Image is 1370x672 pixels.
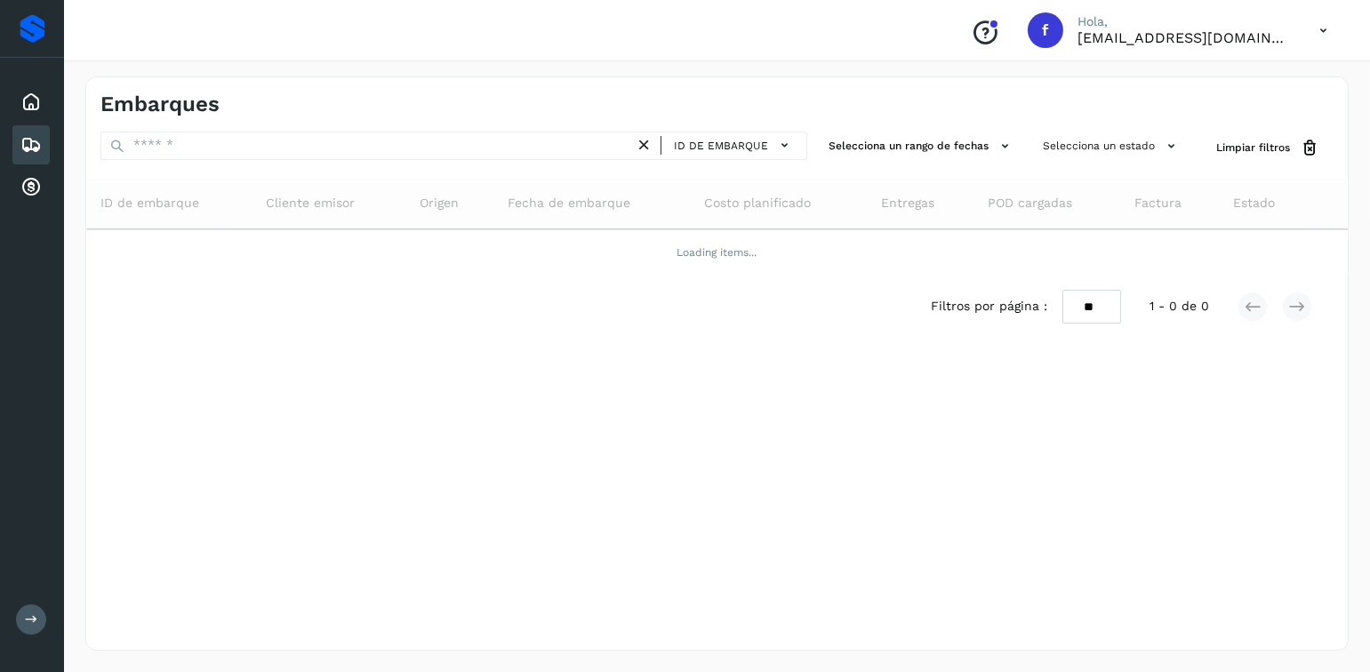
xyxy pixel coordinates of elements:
[704,194,811,212] span: Costo planificado
[100,194,199,212] span: ID de embarque
[12,83,50,122] div: Inicio
[100,92,220,117] h4: Embarques
[267,194,356,212] span: Cliente emisor
[1078,29,1291,46] p: facturacion@protransport.com.mx
[988,194,1072,212] span: POD cargadas
[508,194,630,212] span: Fecha de embarque
[12,168,50,207] div: Cuentas por cobrar
[932,297,1048,316] span: Filtros por página :
[1078,14,1291,29] p: Hola,
[1233,194,1275,212] span: Estado
[821,132,1021,161] button: Selecciona un rango de fechas
[1036,132,1188,161] button: Selecciona un estado
[669,132,799,158] button: ID de embarque
[1150,297,1209,316] span: 1 - 0 de 0
[420,194,459,212] span: Origen
[86,229,1348,276] td: Loading items...
[1202,132,1334,164] button: Limpiar filtros
[1216,140,1290,156] span: Limpiar filtros
[12,125,50,164] div: Embarques
[1134,194,1182,212] span: Factura
[881,194,934,212] span: Entregas
[674,138,768,154] span: ID de embarque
